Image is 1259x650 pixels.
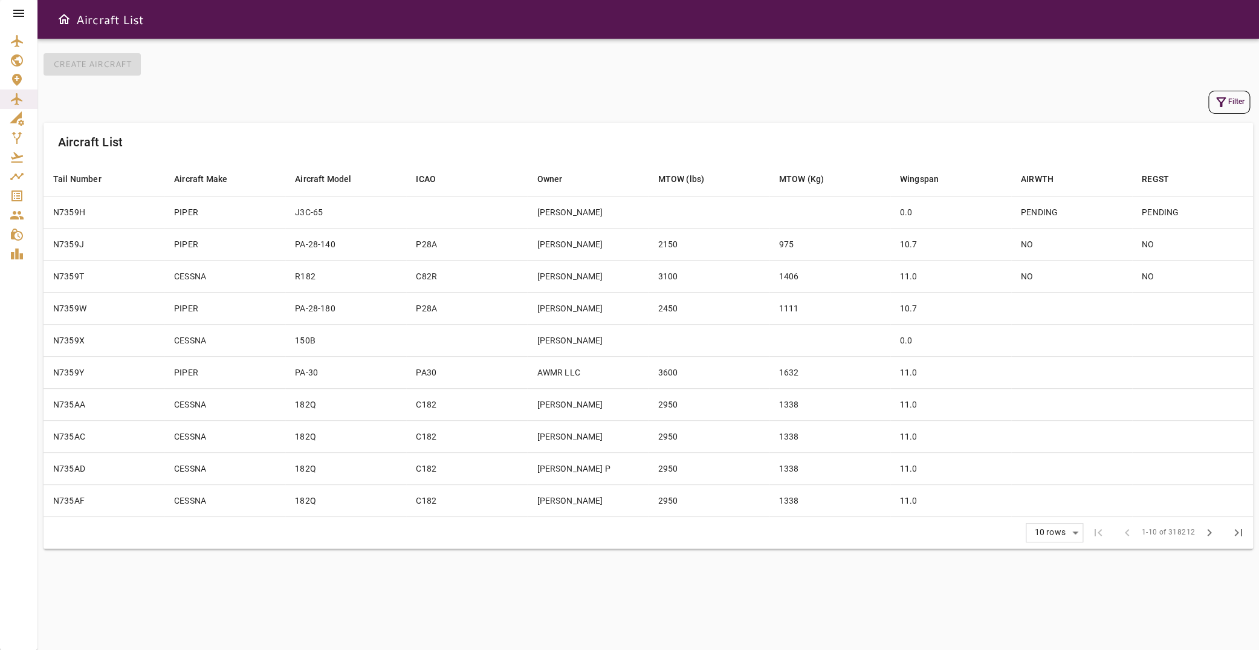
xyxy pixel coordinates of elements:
td: C182 [406,484,527,516]
span: 1-10 of 318212 [1141,527,1195,539]
td: PIPER [164,292,285,324]
span: Aircraft Make [174,172,243,186]
td: PIPER [164,356,285,388]
h6: Aircraft List [58,132,123,152]
td: [PERSON_NAME] P [527,452,648,484]
td: PENDING [1132,196,1253,228]
span: Owner [537,172,578,186]
button: Filter [1208,91,1250,114]
td: N7359X [44,324,164,356]
td: CESSNA [164,324,285,356]
td: C182 [406,452,527,484]
td: 150B [285,324,406,356]
td: PENDING [1011,196,1132,228]
td: 0.0 [890,324,1011,356]
td: [PERSON_NAME] [527,260,648,292]
td: N735AF [44,484,164,516]
span: Wingspan [900,172,954,186]
td: C182 [406,420,527,452]
div: 10 rows [1026,524,1083,542]
div: REGST [1142,172,1169,186]
td: NO [1011,260,1132,292]
td: 11.0 [890,356,1011,388]
td: N735AD [44,452,164,484]
td: 2150 [648,228,769,260]
td: 11.0 [890,260,1011,292]
td: PA-30 [285,356,406,388]
td: NO [1011,228,1132,260]
h6: Aircraft List [76,10,144,29]
td: CESSNA [164,420,285,452]
td: [PERSON_NAME] [527,196,648,228]
td: 11.0 [890,420,1011,452]
td: C182 [406,388,527,420]
td: 3600 [648,356,769,388]
td: J3C-65 [285,196,406,228]
td: 1406 [769,260,890,292]
div: Wingspan [900,172,939,186]
td: 11.0 [890,452,1011,484]
td: 1111 [769,292,890,324]
div: AIRWTH [1021,172,1053,186]
div: Tail Number [53,172,102,186]
div: Aircraft Make [174,172,227,186]
td: [PERSON_NAME] [527,228,648,260]
td: PA30 [406,356,527,388]
span: Tail Number [53,172,117,186]
td: P28A [406,228,527,260]
td: PIPER [164,196,285,228]
td: 182Q [285,484,406,516]
td: N7359T [44,260,164,292]
td: 3100 [648,260,769,292]
td: 10.7 [890,228,1011,260]
span: First Page [1083,518,1112,547]
td: 11.0 [890,484,1011,516]
td: 0.0 [890,196,1011,228]
td: N7359H [44,196,164,228]
td: CESSNA [164,388,285,420]
td: 975 [769,228,890,260]
button: Open drawer [52,7,76,31]
td: [PERSON_NAME] [527,324,648,356]
span: MTOW (lbs) [658,172,720,186]
td: 1338 [769,420,890,452]
td: 2450 [648,292,769,324]
td: R182 [285,260,406,292]
span: ICAO [416,172,451,186]
td: N7359J [44,228,164,260]
div: 10 rows [1031,527,1068,538]
span: Previous Page [1112,518,1141,547]
td: [PERSON_NAME] [527,388,648,420]
td: 1338 [769,484,890,516]
td: 2950 [648,420,769,452]
td: N735AC [44,420,164,452]
td: PA-28-180 [285,292,406,324]
td: 1338 [769,452,890,484]
span: last_page [1231,525,1246,540]
td: 1632 [769,356,890,388]
td: 182Q [285,420,406,452]
span: Last Page [1224,518,1253,547]
td: NO [1132,228,1253,260]
td: 182Q [285,452,406,484]
td: 2950 [648,484,769,516]
td: [PERSON_NAME] [527,420,648,452]
td: [PERSON_NAME] [527,484,648,516]
span: REGST [1142,172,1185,186]
td: CESSNA [164,452,285,484]
td: 11.0 [890,388,1011,420]
span: MTOW (Kg) [779,172,840,186]
div: MTOW (lbs) [658,172,704,186]
td: 10.7 [890,292,1011,324]
span: AIRWTH [1021,172,1069,186]
td: C82R [406,260,527,292]
td: N735AA [44,388,164,420]
div: ICAO [416,172,436,186]
div: Aircraft Model [295,172,351,186]
td: 1338 [769,388,890,420]
td: N7359W [44,292,164,324]
span: chevron_right [1202,525,1217,540]
td: 2950 [648,452,769,484]
td: 2950 [648,388,769,420]
td: PA-28-140 [285,228,406,260]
